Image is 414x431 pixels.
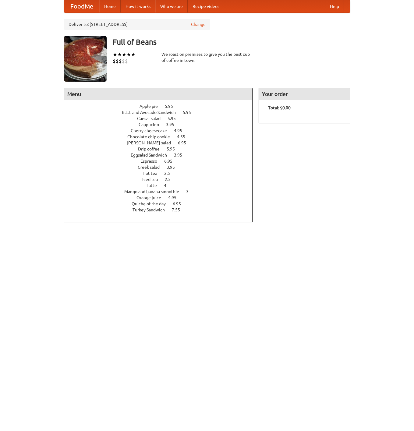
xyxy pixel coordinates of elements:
span: 2.5 [164,171,176,176]
span: Cappucino [139,122,165,127]
a: Caesar salad 5.95 [137,116,187,121]
span: 6.95 [178,140,192,145]
span: Greek salad [138,165,166,170]
a: Recipe videos [188,0,224,12]
span: Apple pie [140,104,164,109]
b: Total: $0.00 [268,105,291,110]
a: Cappucino 3.95 [139,122,186,127]
span: 3.95 [166,122,180,127]
a: Orange juice 4.95 [136,195,188,200]
a: Drip coffee 5.95 [138,147,186,151]
li: ★ [126,51,131,58]
a: Cherry cheesecake 4.95 [131,128,193,133]
a: Mango and banana smoothie 3 [124,189,200,194]
a: [PERSON_NAME] salad 6.95 [127,140,197,145]
a: How it works [121,0,155,12]
a: Home [99,0,121,12]
span: 5.95 [165,104,179,109]
a: Espresso 6.95 [140,159,184,164]
li: ★ [131,51,136,58]
a: Eggsalad Sandwich 3.95 [131,153,193,157]
span: 3.95 [167,165,181,170]
span: Drip coffee [138,147,166,151]
span: 4 [164,183,172,188]
a: Help [325,0,344,12]
span: Latte [147,183,163,188]
a: FoodMe [64,0,99,12]
span: Mango and banana smoothie [124,189,185,194]
a: Greek salad 3.95 [138,165,186,170]
h3: Full of Beans [113,36,350,48]
span: Cherry cheesecake [131,128,173,133]
a: Hot tea 2.5 [143,171,181,176]
a: Quiche of the day 6.95 [132,201,192,206]
li: ★ [113,51,117,58]
span: 6.95 [173,201,187,206]
h4: Menu [64,88,253,100]
span: Espresso [140,159,163,164]
span: 7.55 [172,207,186,212]
span: Turkey Sandwich [133,207,171,212]
span: 5.95 [167,147,181,151]
li: $ [119,58,122,65]
span: 4.55 [177,134,191,139]
span: [PERSON_NAME] salad [127,140,177,145]
span: Chocolate chip cookie [127,134,176,139]
span: Hot tea [143,171,163,176]
a: Turkey Sandwich 7.55 [133,207,191,212]
li: ★ [122,51,126,58]
span: 3.95 [174,153,188,157]
img: angular.jpg [64,36,107,82]
a: Iced tea 2.5 [142,177,182,182]
h4: Your order [259,88,350,100]
a: Change [191,21,206,27]
a: Apple pie 5.95 [140,104,184,109]
span: Orange juice [136,195,167,200]
li: $ [125,58,128,65]
div: We roast on premises to give you the best cup of coffee in town. [161,51,253,63]
li: $ [113,58,116,65]
a: B.L.T. and Avocado Sandwich 5.95 [122,110,202,115]
span: 4.95 [174,128,188,133]
span: Quiche of the day [132,201,172,206]
span: Iced tea [142,177,164,182]
a: Who we are [155,0,188,12]
a: Chocolate chip cookie 4.55 [127,134,196,139]
span: B.L.T. and Avocado Sandwich [122,110,182,115]
span: 5.95 [183,110,197,115]
span: 4.95 [168,195,182,200]
li: $ [122,58,125,65]
a: Latte 4 [147,183,178,188]
span: 6.95 [164,159,179,164]
li: ★ [117,51,122,58]
li: $ [116,58,119,65]
span: 3 [186,189,195,194]
span: Eggsalad Sandwich [131,153,173,157]
span: Caesar salad [137,116,167,121]
span: 5.95 [168,116,182,121]
div: Deliver to: [STREET_ADDRESS] [64,19,210,30]
span: 2.5 [165,177,177,182]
